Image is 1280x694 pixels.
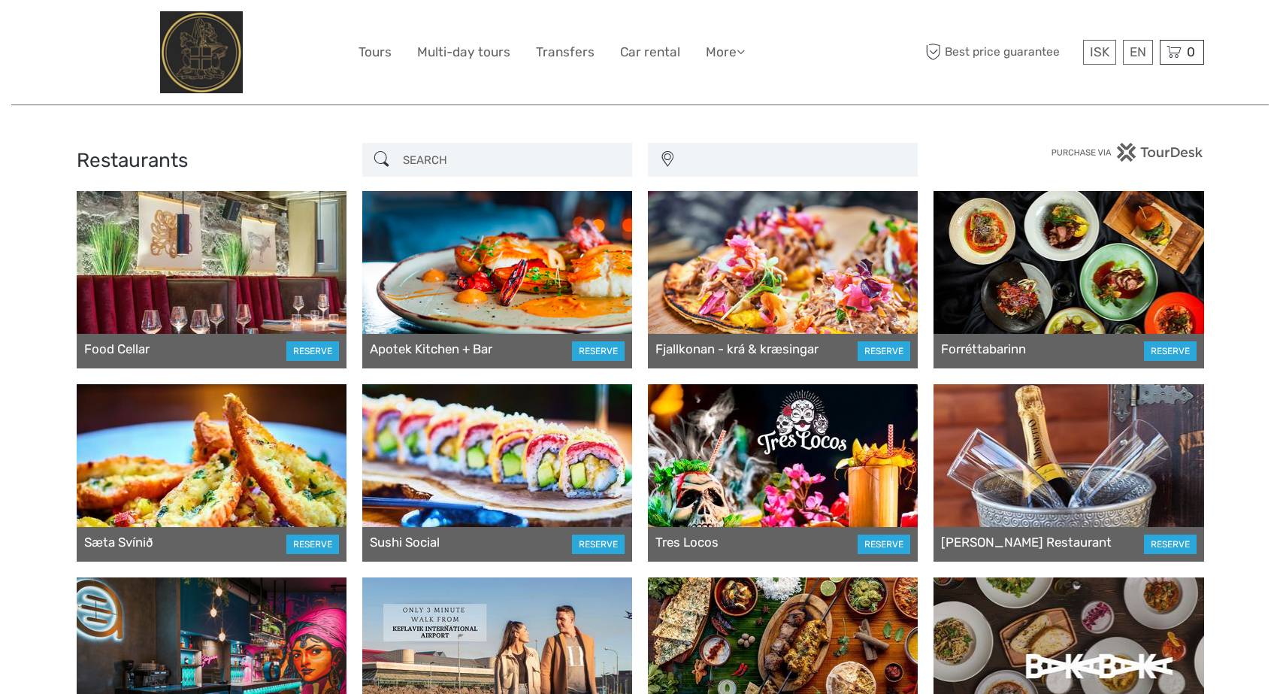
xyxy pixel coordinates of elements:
[1144,341,1197,361] a: RESERVE
[1090,44,1109,59] span: ISK
[1123,40,1153,65] div: EN
[370,341,492,356] a: Apotek Kitchen + Bar
[286,341,339,361] a: RESERVE
[84,535,153,550] a: Sæta Svínið
[160,11,244,93] img: City Center Hotel
[1144,535,1197,554] a: RESERVE
[922,40,1079,65] span: Best price guarantee
[620,41,680,63] a: Car rental
[417,41,510,63] a: Multi-day tours
[941,535,1112,550] a: [PERSON_NAME] Restaurant
[77,149,346,173] h2: Restaurants
[359,41,392,63] a: Tours
[572,535,625,554] a: RESERVE
[858,341,910,361] a: RESERVE
[655,535,719,550] a: Tres Locos
[858,535,910,554] a: RESERVE
[1051,143,1203,162] img: PurchaseViaTourDesk.png
[1185,44,1197,59] span: 0
[655,341,819,356] a: Fjallkonan - krá & kræsingar
[397,147,625,173] input: SEARCH
[941,341,1026,356] a: Forréttabarinn
[572,341,625,361] a: RESERVE
[706,41,745,63] a: More
[286,535,339,554] a: RESERVE
[370,535,440,550] a: Sushi Social
[84,341,150,356] a: Food Cellar
[536,41,595,63] a: Transfers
